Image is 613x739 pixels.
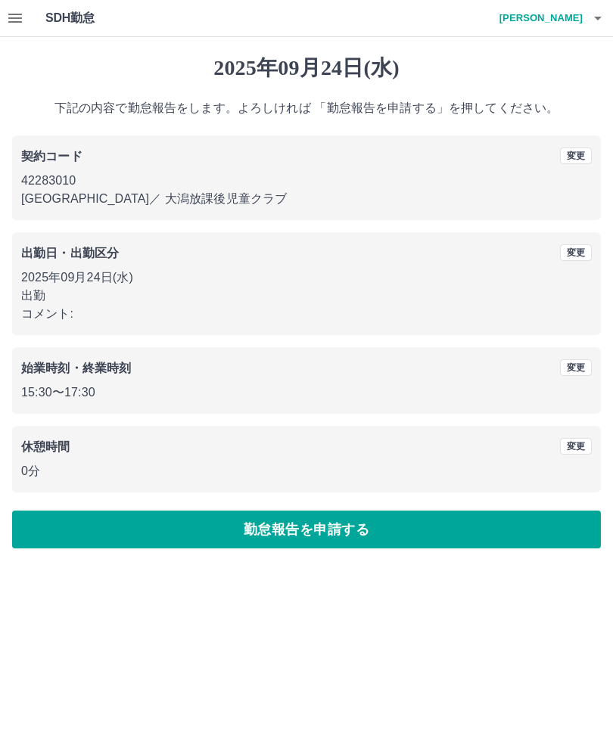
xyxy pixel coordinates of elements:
b: 契約コード [21,150,82,163]
p: 42283010 [21,172,592,190]
button: 勤怠報告を申請する [12,511,601,548]
b: 始業時刻・終業時刻 [21,362,131,374]
button: 変更 [560,147,592,164]
p: 2025年09月24日(水) [21,269,592,287]
button: 変更 [560,244,592,261]
b: 出勤日・出勤区分 [21,247,119,259]
button: 変更 [560,438,592,455]
p: 15:30 〜 17:30 [21,383,592,402]
p: 出勤 [21,287,592,305]
p: 0分 [21,462,592,480]
p: コメント: [21,305,592,323]
p: [GEOGRAPHIC_DATA] ／ 大潟放課後児童クラブ [21,190,592,208]
b: 休憩時間 [21,440,70,453]
button: 変更 [560,359,592,376]
h1: 2025年09月24日(水) [12,55,601,81]
p: 下記の内容で勤怠報告をします。よろしければ 「勤怠報告を申請する」を押してください。 [12,99,601,117]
